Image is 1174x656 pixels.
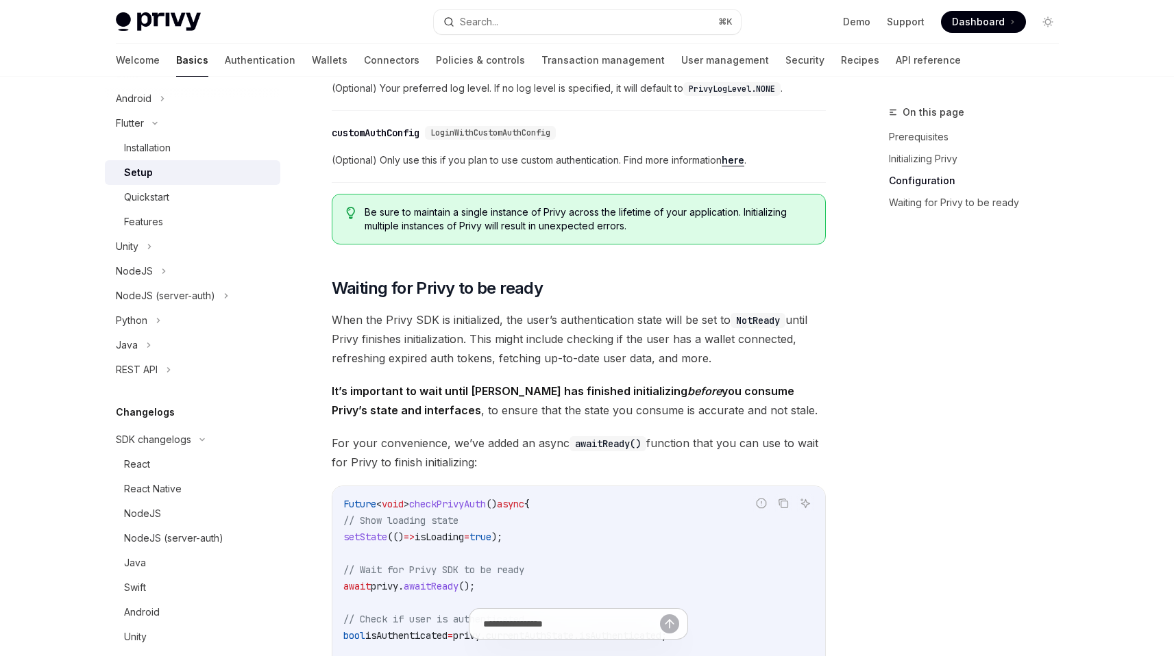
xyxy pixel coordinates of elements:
a: Initializing Privy [889,148,1070,170]
a: Wallets [312,44,347,77]
span: = [464,531,469,543]
span: (Optional) Only use this if you plan to use custom authentication. Find more information . [332,152,826,168]
div: Java [116,337,138,353]
a: Welcome [116,44,160,77]
span: Future [343,498,376,510]
em: before [687,384,722,398]
span: < [376,498,382,510]
div: Android [116,90,151,107]
span: { [524,498,530,510]
button: Report incorrect code [753,494,770,512]
div: Flutter [116,115,144,131]
a: Setup [105,160,280,185]
a: Authentication [225,44,295,77]
div: NodeJS [124,505,161,522]
a: NodeJS (server-auth) [105,526,280,551]
div: customAuthConfig [332,126,419,140]
span: privy. [371,580,404,592]
a: Dashboard [941,11,1026,33]
span: For your convenience, we’ve added an async function that you can use to wait for Privy to finish ... [332,433,826,472]
a: Security [785,44,824,77]
span: true [469,531,491,543]
div: NodeJS (server-auth) [116,288,215,304]
button: Ask AI [796,494,814,512]
a: Unity [105,625,280,649]
a: Connectors [364,44,419,77]
a: Swift [105,575,280,600]
a: Installation [105,136,280,160]
div: React [124,456,150,472]
span: (() [387,531,404,543]
span: async [497,498,524,510]
a: Features [105,210,280,234]
div: Setup [124,164,153,181]
div: Java [124,555,146,571]
span: checkPrivyAuth [409,498,486,510]
img: light logo [116,12,201,31]
span: , to ensure that the state you consume is accurate and not stale. [332,381,826,420]
span: // Show loading state [343,514,458,527]
span: => [404,531,415,543]
div: Search... [460,14,498,30]
span: await [343,580,371,592]
button: Copy the contents from the code block [774,494,792,512]
span: LoginWithCustomAuthConfig [430,127,550,138]
a: User management [681,44,769,77]
a: Support [887,15,925,29]
button: Search...⌘K [434,10,741,34]
div: SDK changelogs [116,431,191,448]
span: void [382,498,404,510]
a: Policies & controls [436,44,525,77]
div: Unity [124,629,147,645]
div: React Native [124,481,182,497]
strong: It’s important to wait until [PERSON_NAME] has finished initializing you consume Privy’s state an... [332,384,794,417]
button: Toggle dark mode [1037,11,1059,33]
a: Transaction management [541,44,665,77]
span: Waiting for Privy to be ready [332,277,543,299]
code: awaitReady() [570,436,646,451]
span: (Optional) Your preferred log level. If no log level is specified, it will default to . [332,80,826,97]
a: Quickstart [105,185,280,210]
span: isLoading [415,531,464,543]
div: REST API [116,362,158,378]
a: Recipes [841,44,879,77]
span: Dashboard [952,15,1005,29]
span: setState [343,531,387,543]
div: Swift [124,579,146,596]
a: Basics [176,44,208,77]
button: Send message [660,614,679,633]
a: Configuration [889,170,1070,192]
div: NodeJS [116,263,153,279]
code: PrivyLogLevel.NONE [683,82,781,96]
a: here [722,154,744,166]
span: (); [458,580,475,592]
div: Python [116,312,147,329]
a: Android [105,600,280,625]
svg: Tip [346,207,356,219]
a: React [105,452,280,477]
span: ); [491,531,502,543]
div: NodeJS (server-auth) [124,530,223,546]
span: On this page [903,104,964,121]
div: Features [124,214,163,230]
a: Prerequisites [889,126,1070,148]
a: Java [105,551,280,575]
a: NodeJS [105,501,280,526]
a: API reference [896,44,961,77]
span: // Wait for Privy SDK to be ready [343,564,524,576]
div: Android [124,604,160,620]
code: NotReady [731,313,785,328]
span: () [486,498,497,510]
div: Unity [116,238,138,255]
span: ⌘ K [718,16,733,27]
span: When the Privy SDK is initialized, the user’s authentication state will be set to until Privy fin... [332,310,826,368]
a: React Native [105,477,280,501]
a: Demo [843,15,870,29]
span: Be sure to maintain a single instance of Privy across the lifetime of your application. Initializ... [365,205,811,233]
h5: Changelogs [116,404,175,420]
a: Waiting for Privy to be ready [889,192,1070,214]
div: Quickstart [124,189,169,205]
span: awaitReady [404,580,458,592]
span: > [404,498,409,510]
div: Installation [124,140,171,156]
